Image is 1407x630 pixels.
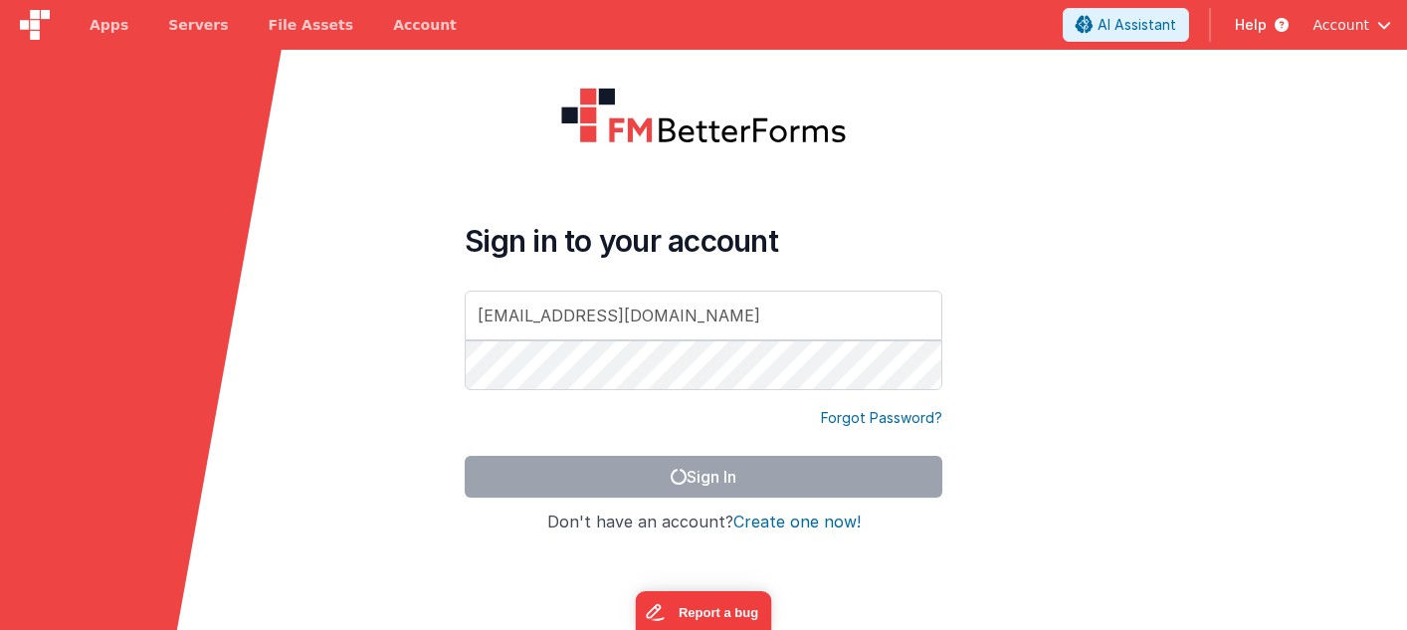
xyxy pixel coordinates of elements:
button: Account [1312,15,1391,35]
button: Create one now! [733,514,861,531]
button: Sign In [465,456,942,498]
h4: Sign in to your account [465,223,942,259]
h4: Don't have an account? [465,514,942,531]
span: Servers [168,15,228,35]
span: Apps [90,15,128,35]
span: File Assets [269,15,354,35]
a: Forgot Password? [821,408,942,428]
button: AI Assistant [1063,8,1189,42]
input: Email Address [465,291,942,340]
span: AI Assistant [1098,15,1176,35]
span: Account [1312,15,1369,35]
span: Help [1235,15,1267,35]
